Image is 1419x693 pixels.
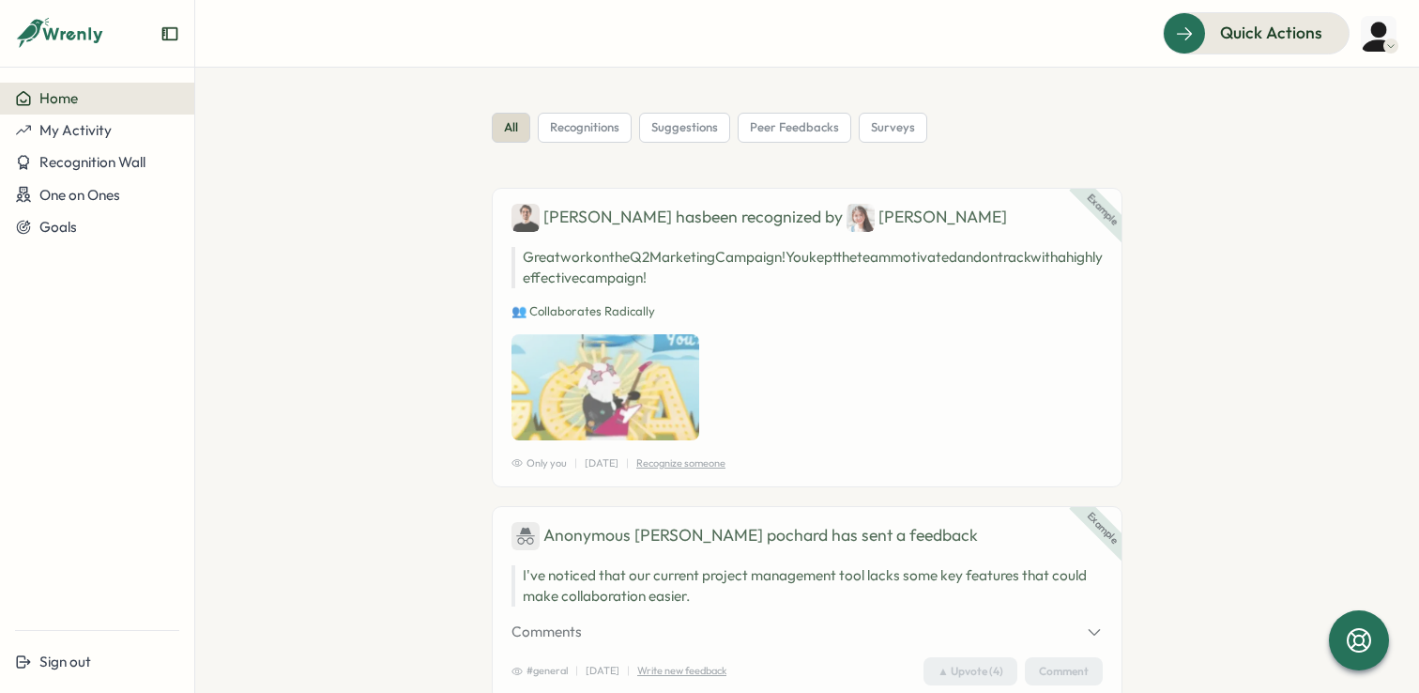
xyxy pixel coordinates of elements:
p: [DATE] [586,663,619,679]
p: Recognize someone [636,455,725,471]
span: #general [511,663,568,679]
p: Write new feedback [637,663,726,679]
img: Ben [511,204,540,232]
span: all [504,119,518,136]
p: | [627,663,630,679]
span: My Activity [39,121,112,139]
span: suggestions [651,119,718,136]
span: Comments [511,622,582,642]
span: Recognition Wall [39,153,145,171]
span: recognitions [550,119,619,136]
span: Home [39,89,78,107]
img: Jane [847,204,875,232]
p: | [626,455,629,471]
p: | [575,663,578,679]
p: | [574,455,577,471]
p: [DATE] [585,455,618,471]
p: Great work on the Q2 Marketing Campaign! You kept the team motivated and on track with a highly e... [511,247,1103,288]
span: surveys [871,119,915,136]
span: Goals [39,218,77,236]
div: Anonymous [PERSON_NAME] pochard [511,522,828,550]
span: Only you [511,455,567,471]
p: I've noticed that our current project management tool lacks some key features that could make col... [523,565,1103,607]
button: Quick Actions [1163,12,1350,54]
button: Comments [511,622,1103,642]
span: peer feedbacks [750,119,839,136]
span: Quick Actions [1220,21,1322,45]
div: [PERSON_NAME] [847,204,1007,232]
button: Expand sidebar [160,24,179,43]
span: One on Ones [39,186,120,204]
p: 👥 Collaborates Radically [511,303,1103,320]
img: Rui Botelho [1361,16,1396,52]
div: has sent a feedback [511,522,1103,550]
div: [PERSON_NAME] has been recognized by [511,204,1103,232]
span: Sign out [39,653,91,670]
img: Recognition Image [511,334,699,439]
